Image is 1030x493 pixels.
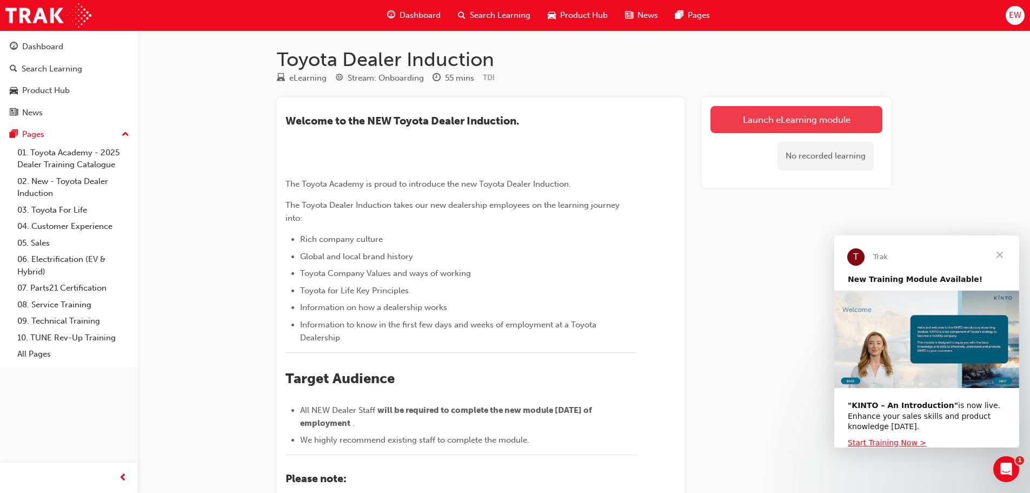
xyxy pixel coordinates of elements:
[548,9,556,22] span: car-icon
[667,4,719,27] a: pages-iconPages
[277,74,285,83] span: learningResourceType_ELEARNING-icon
[22,63,82,75] div: Search Learning
[616,4,667,27] a: news-iconNews
[4,37,134,57] a: Dashboard
[13,235,134,252] a: 05. Sales
[458,9,466,22] span: search-icon
[285,370,395,387] span: Target Audience
[277,48,891,71] h1: Toyota Dealer Induction
[300,405,594,428] span: will be required to complete the new module [DATE] of employment
[13,346,134,363] a: All Pages
[13,297,134,313] a: 08. Service Training
[433,74,441,83] span: clock-icon
[335,74,343,83] span: target-icon
[470,9,530,22] span: Search Learning
[285,472,347,485] span: Please note:
[4,103,134,123] a: News
[348,72,424,84] div: Stream: Onboarding
[300,405,375,415] span: All NEW Dealer Staff
[449,4,539,27] a: search-iconSearch Learning
[13,330,134,346] a: 10. TUNE Rev-Up Training
[13,251,134,280] a: 06. Electrification (EV & Hybrid)
[22,41,63,53] div: Dashboard
[335,71,424,85] div: Stream
[22,107,43,119] div: News
[400,9,441,22] span: Dashboard
[10,108,18,118] span: news-icon
[13,173,134,202] a: 02. New - Toyota Dealer Induction
[10,64,17,74] span: search-icon
[13,280,134,297] a: 07. Parts21 Certification
[637,9,658,22] span: News
[277,71,327,85] div: Type
[625,9,633,22] span: news-icon
[5,3,91,28] img: Trak
[119,471,127,485] span: prev-icon
[13,218,134,235] a: 04. Customer Experience
[22,128,44,141] div: Pages
[22,84,70,97] div: Product Hub
[122,128,129,142] span: up-icon
[993,456,1019,482] iframe: Intercom live chat
[378,4,449,27] a: guage-iconDashboard
[10,86,18,96] span: car-icon
[445,72,474,84] div: 55 mins
[560,9,608,22] span: Product Hub
[834,235,1019,448] iframe: Intercom live chat message
[300,234,383,244] span: Rich company culture
[13,144,134,173] a: 01. Toyota Academy - 2025 Dealer Training Catalogue
[300,303,447,312] span: Information on how a dealership works
[1009,9,1021,22] span: EW
[353,418,355,428] span: .
[4,81,134,101] a: Product Hub
[300,435,529,445] span: We highly recommend existing staff to complete the module.
[4,124,134,144] button: Pages
[4,59,134,79] a: Search Learning
[778,142,874,170] div: No recorded learning
[387,9,395,22] span: guage-icon
[1006,6,1025,25] button: EW
[1015,456,1024,465] span: 1
[688,9,710,22] span: Pages
[13,313,134,330] a: 09. Technical Training
[285,115,519,127] span: ​Welcome to the NEW Toyota Dealer Induction.
[13,202,134,219] a: 03. Toyota For Life
[433,71,474,85] div: Duration
[10,130,18,140] span: pages-icon
[285,179,571,189] span: The Toyota Academy is proud to introduce the new Toyota Dealer Induction.
[285,200,622,223] span: The Toyota Dealer Induction takes our new dealership employees on the learning journey into:
[710,106,882,133] a: Launch eLearning module
[483,73,495,82] span: Learning resource code
[300,286,409,295] span: Toyota for Life Key Principles
[300,268,471,278] span: Toyota Company Values and ways of working
[300,320,599,343] span: Information to know in the first few days and weeks of employment at a Toyota Dealership
[10,42,18,52] span: guage-icon
[539,4,616,27] a: car-iconProduct Hub
[675,9,683,22] span: pages-icon
[4,35,134,124] button: DashboardSearch LearningProduct HubNews
[300,252,413,261] span: Global and local brand history
[289,72,327,84] div: eLearning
